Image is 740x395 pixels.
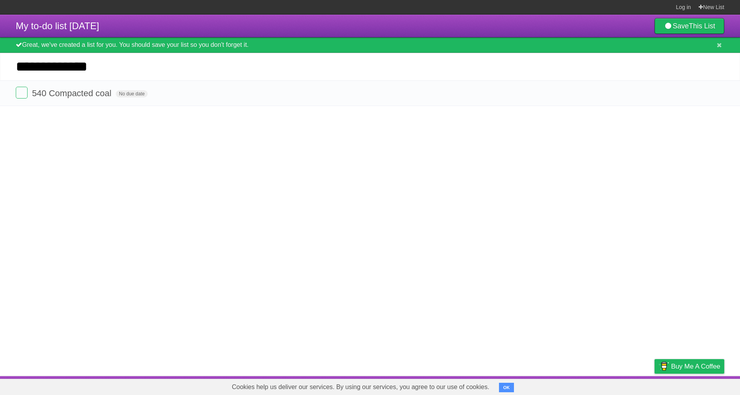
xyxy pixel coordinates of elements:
a: SaveThis List [655,18,724,34]
span: 540 Compacted coal [32,88,113,98]
button: OK [499,383,514,392]
label: Star task [676,87,691,100]
a: Buy me a coffee [655,359,724,374]
a: Privacy [644,378,665,393]
b: This List [689,22,715,30]
span: My to-do list [DATE] [16,20,99,31]
span: No due date [116,90,148,97]
a: Terms [618,378,635,393]
img: Buy me a coffee [658,360,669,373]
a: Developers [576,378,608,393]
a: Suggest a feature [675,378,724,393]
label: Done [16,87,28,99]
a: About [550,378,566,393]
span: Cookies help us deliver our services. By using our services, you agree to our use of cookies. [224,379,497,395]
span: Buy me a coffee [671,360,720,373]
